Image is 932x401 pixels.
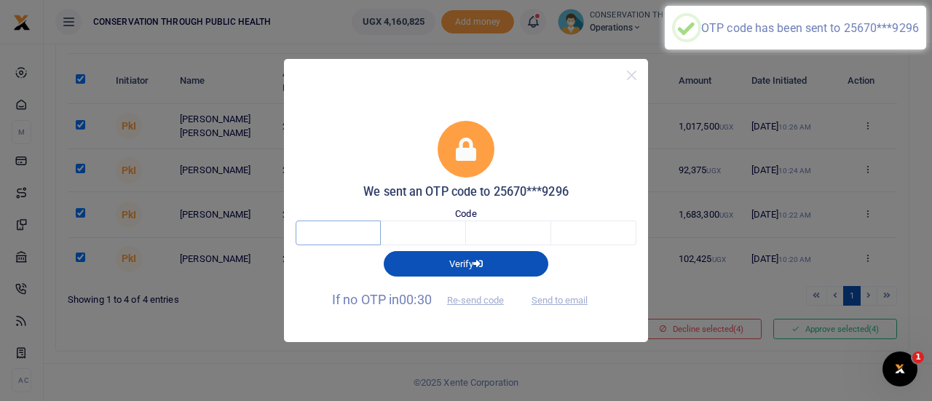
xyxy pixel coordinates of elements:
[882,352,917,386] iframe: Intercom live chat
[399,292,432,307] span: 00:30
[701,21,919,35] div: OTP code has been sent to 25670***9296
[455,207,476,221] label: Code
[912,352,924,363] span: 1
[384,251,548,276] button: Verify
[332,292,516,307] span: If no OTP in
[296,185,636,199] h5: We sent an OTP code to 25670***9296
[621,65,642,86] button: Close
